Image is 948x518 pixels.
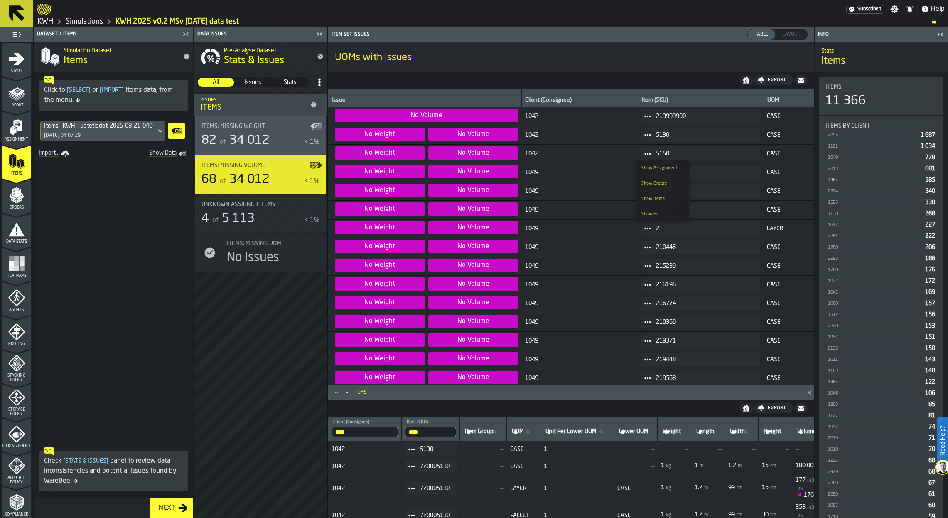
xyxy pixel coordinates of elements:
label: button-switch-multi-Stats [272,77,309,87]
li: menu Layout [2,77,31,110]
div: Title [201,123,319,130]
div: title-Items [815,42,948,72]
span: label [764,428,781,435]
div: Items [201,103,307,112]
span: ] [122,87,124,93]
div: 1525 [827,200,922,205]
div: 1018 [827,447,925,452]
div: 2281 [827,234,922,239]
span: [ [67,87,69,93]
div: StatList-item-1465 [825,174,937,185]
div: 1780 [827,245,922,250]
div: 1957 [827,335,922,340]
div: stat-Unknown assigned items [195,195,326,233]
span: Issues [235,78,270,86]
div: Check panel to review data inconsistencies and potential issues found by WareBee. [44,456,183,486]
div: 1181 [827,144,917,149]
span: label [797,428,816,435]
span: Storage Policy [2,407,31,417]
span: 34 012 [229,173,270,186]
span: Items [821,54,845,68]
div: 82 [201,133,216,148]
div: StatList-item-2019 [825,432,937,444]
h2: Sub Title [224,46,310,54]
span: 140 [925,368,935,374]
li: menu Start [2,43,31,76]
button: button-Next [150,498,193,518]
span: label [465,428,494,435]
div: Click to or Items data, from the menu. [44,85,183,105]
li: dropdown-item [636,160,690,176]
div: Export [764,77,789,83]
div: Title [201,201,319,208]
div: [DATE] 04:07:29 [44,133,81,138]
div: Show Hq [641,212,685,217]
span: 1 034 [921,143,935,149]
label: button-toggle-Close me [180,29,192,39]
div: StatList-item-1760 [825,264,937,275]
div: StatList-item-2095 [825,129,937,141]
span: Table [751,31,772,38]
div: title-Stats & Issues [194,42,327,72]
div: Item Set issues [330,32,572,37]
div: < 1% [304,137,319,147]
div: 1947 [827,424,925,430]
li: dropdown-item [636,207,690,222]
div: Dataset > Items [35,31,180,37]
div: StatList-item-1046 [825,387,937,399]
span: 681 [925,166,935,172]
div: 1697 [827,222,922,228]
div: StatList-item-2220 [825,320,937,331]
div: UOM [767,97,810,105]
span: Stats [273,78,308,86]
button: button- [794,75,808,85]
label: button-toggle-Notifications [902,5,917,13]
span: Items: Missing Weight [201,123,265,130]
span: Items by client [825,123,870,129]
div: 1465 [827,178,922,183]
div: 1130 [827,211,922,217]
li: menu Storage Policy [2,384,31,417]
div: 68 [201,172,216,187]
span: Show Data [120,150,177,158]
nav: Breadcrumb [37,17,945,27]
div: StatList-item-1525 [825,197,937,208]
div: stat-Items: Missing Weight [195,116,326,155]
div: Client (Consignee) [525,97,634,105]
button: Close [804,388,814,397]
span: Stats & Issues [224,54,284,67]
div: < 1% [304,215,319,225]
div: 2013 [827,166,922,172]
div: StatList-item-1042 [825,286,937,298]
span: of [220,178,226,185]
li: menu Picking Policy [2,418,31,451]
span: 122 [925,379,935,385]
span: 81 [928,413,935,419]
div: 2220 [827,323,922,329]
span: 1 687 [921,132,935,138]
div: Title [201,162,319,169]
li: menu Data Stats [2,213,31,247]
span: Help [931,4,945,14]
div: StatList-item-2013 [825,163,937,174]
span: UOMs with issues [335,51,412,64]
label: button-toggle-Close me [314,29,325,39]
span: of [212,217,219,224]
div: Issues: [201,97,307,103]
span: 268 [925,211,935,217]
span: 153 [925,323,935,329]
label: Need Help? [938,417,947,464]
label: button-toggle-Settings [887,5,902,13]
div: 1365 [827,380,922,385]
span: 227 [925,222,935,228]
input: label [463,427,503,437]
div: StatList-item-1018 [825,444,937,455]
div: StatList-item-1130 [825,208,937,219]
div: Title [825,84,937,90]
div: StatList-item-1972 [825,275,937,286]
a: link-to-/wh/i/4fb45246-3b77-4bb5-b880-c337c3c5facb [37,17,53,26]
div: StatList-item-2281 [825,230,937,242]
div: title-UOMs with issues [328,42,814,72]
a: link-to-/wh/i/4fb45246-3b77-4bb5-b880-c337c3c5facb/import/items/ [35,148,74,160]
span: label [333,419,369,425]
